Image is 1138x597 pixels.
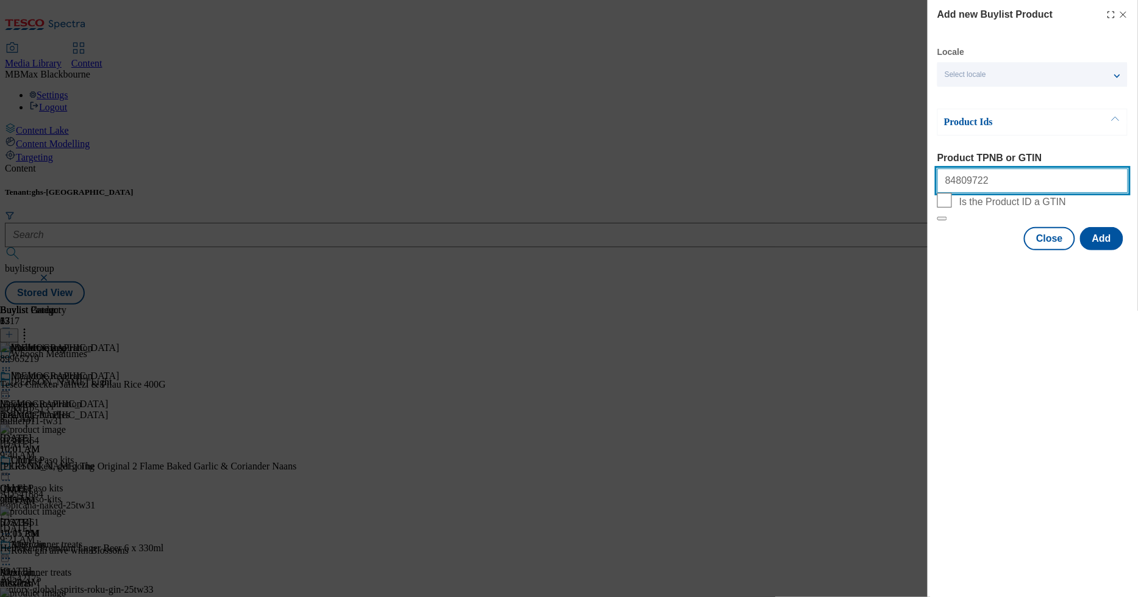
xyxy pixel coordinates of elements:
p: Product Ids [944,116,1072,128]
button: Close [1024,227,1075,250]
label: Locale [937,49,964,56]
h4: Add new Buylist Product [937,7,1053,22]
span: Is the Product ID a GTIN [959,197,1066,208]
button: Select locale [937,62,1128,87]
label: Product TPNB or GTIN [937,153,1128,164]
input: Enter 1 or 20 space separated Product TPNB or GTIN [937,168,1128,193]
span: Select locale [945,70,986,79]
button: Add [1080,227,1123,250]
